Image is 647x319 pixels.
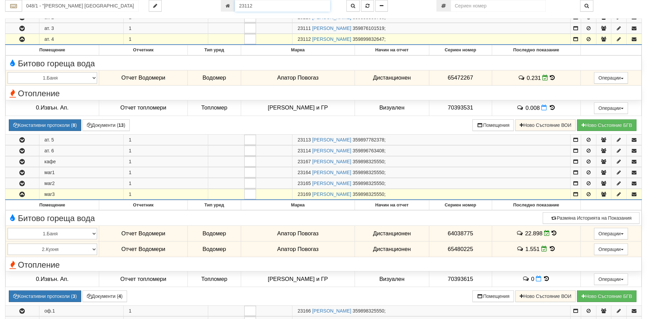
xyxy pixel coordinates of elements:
[121,74,165,81] span: Отчет Водомери
[522,275,531,282] span: История на забележките
[448,230,473,237] span: 64038775
[7,59,95,68] span: Битово гореща вода
[312,36,351,42] a: [PERSON_NAME]
[187,45,241,55] th: Тип уред
[353,137,384,142] span: 359897782378
[9,119,81,131] button: Констативни протоколи (8)
[241,226,355,241] td: Апатор Повогаз
[187,100,241,116] td: Топломер
[527,74,541,81] span: 0.231
[312,181,351,186] a: [PERSON_NAME]
[298,308,311,314] span: Партида №
[549,104,556,111] span: История на показанията
[541,246,547,252] i: Редакция Отчет към 29/08/2025
[241,70,355,86] td: Апатор Повогаз
[353,26,384,31] span: 359876101519
[120,276,166,282] span: Отчет топломери
[298,191,311,197] span: Партида №
[124,23,208,34] td: 1
[119,293,121,299] b: 4
[472,119,514,131] button: Помещения
[6,271,99,287] td: 0.Извън. Ап.
[39,189,124,200] td: маг3
[353,170,384,175] span: 359898325550
[355,241,429,257] td: Дистанционен
[353,148,384,153] span: 359896763408
[594,244,628,255] button: Операции
[298,137,311,142] span: Партида №
[241,100,355,116] td: [PERSON_NAME] и ГР
[292,156,571,167] td: ;
[124,167,208,178] td: 1
[39,145,124,156] td: ат. 6
[39,156,124,167] td: кафе
[39,134,124,145] td: ат. 5
[517,104,525,111] span: История на забележките
[355,70,429,86] td: Дистанционен
[312,148,351,153] a: [PERSON_NAME]
[9,290,81,302] button: Констативни протоколи (3)
[429,45,492,55] th: Сериен номер
[241,271,355,287] td: [PERSON_NAME] и ГР
[518,74,526,81] span: История на забележките
[292,134,571,145] td: ;
[83,119,130,131] button: Документи (13)
[517,246,525,252] span: История на забележките
[241,45,355,55] th: Марка
[312,191,351,197] a: [PERSON_NAME]
[429,200,492,210] th: Сериен номер
[187,226,241,241] td: Водомер
[550,74,555,81] span: История на показанията
[448,276,473,282] span: 70393615
[124,145,208,156] td: 1
[73,122,75,128] b: 8
[549,246,556,252] span: История на показанията
[552,230,556,236] span: История на показанията
[99,45,187,55] th: Отчетник
[6,45,99,55] th: Помещение
[292,189,571,200] td: ;
[312,170,351,175] a: [PERSON_NAME]
[292,178,571,188] td: ;
[124,306,208,316] td: 1
[187,271,241,287] td: Топломер
[525,104,540,111] span: 0.008
[39,306,124,316] td: оф.1
[472,290,514,302] button: Помещения
[492,45,580,55] th: Последно показание
[543,275,550,282] span: История на показанията
[7,261,60,269] span: Отопление
[187,241,241,257] td: Водомер
[544,230,550,236] i: Редакция Отчет към 29/08/2025
[124,134,208,145] td: 1
[298,26,311,31] span: Партида №
[187,70,241,86] td: Водомер
[187,200,241,210] th: Тип уред
[7,89,60,98] span: Отопление
[298,170,311,175] span: Партида №
[355,200,429,210] th: Начин на отчет
[298,148,311,153] span: Партида №
[124,156,208,167] td: 1
[492,200,580,210] th: Последно показание
[355,45,429,55] th: Начин на отчет
[292,34,571,45] td: ;
[39,34,124,45] td: ат. 4
[292,145,571,156] td: ;
[516,230,525,236] span: История на забележките
[121,246,165,252] span: Отчет Водомери
[124,34,208,45] td: 1
[6,100,99,116] td: 0.Извън. Ап.
[99,200,187,210] th: Отчетник
[83,290,127,302] button: Документи (4)
[542,75,548,81] i: Редакция Отчет
[298,159,311,164] span: Партида №
[448,104,473,111] span: 70393531
[355,271,429,287] td: Визуален
[594,273,628,285] button: Операции
[312,137,351,142] a: [PERSON_NAME]
[525,246,540,252] span: 1.551
[353,159,384,164] span: 359898325550
[541,105,547,111] i: Нов Отчет към 29/08/2025
[119,122,124,128] b: 13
